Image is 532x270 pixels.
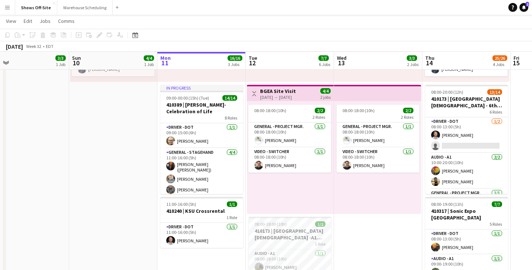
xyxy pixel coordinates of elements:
[425,208,508,221] h3: 410317 | Sonic Expo [GEOGRAPHIC_DATA]
[260,94,296,100] div: [DATE] → [DATE]
[313,114,325,120] span: 2 Roles
[490,109,502,115] span: 6 Roles
[407,55,417,61] span: 3/3
[526,2,529,7] span: 2
[159,59,171,67] span: 11
[407,62,419,67] div: 2 Jobs
[315,241,325,247] span: 1 Role
[248,122,331,148] app-card-role: General - Project Mgr.1/108:00-18:00 (10h)[PERSON_NAME]
[425,189,508,214] app-card-role: General - Project Mgr.1/1
[319,62,330,67] div: 6 Jobs
[72,55,81,61] span: Sun
[337,122,419,148] app-card-role: General - Project Mgr.1/108:00-18:00 (10h)[PERSON_NAME]
[228,55,242,61] span: 16/16
[425,153,508,189] app-card-role: Audio - A12/210:00-20:00 (10h)[PERSON_NAME][PERSON_NAME]
[493,62,507,67] div: 4 Jobs
[160,85,243,91] div: In progress
[320,88,331,94] span: 4/4
[24,18,32,24] span: Edit
[425,96,508,109] h3: 410173 | [GEOGRAPHIC_DATA][DEMOGRAPHIC_DATA] - 6th Grade Fall Camp FFA 2025
[425,55,434,61] span: Thu
[425,229,508,255] app-card-role: Driver - DOT1/108:00-13:00 (5h)[PERSON_NAME]
[160,208,243,214] h3: 410240 | KSU Crossrental
[37,16,54,26] a: Jobs
[225,115,237,121] span: 8 Roles
[248,148,331,173] app-card-role: Video - Switcher1/108:00-18:00 (10h)[PERSON_NAME]
[226,215,237,220] span: 1 Role
[15,0,57,15] button: Shows Off-Site
[431,89,463,95] span: 08:00-20:00 (12h)
[58,18,75,24] span: Comms
[160,223,243,248] app-card-role: Driver - DOT1/111:00-16:00 (5h)[PERSON_NAME]
[21,16,35,26] a: Edit
[336,59,347,67] span: 13
[260,88,296,94] h3: BGEA Site Visit
[255,221,287,227] span: 08:00-18:00 (10h)
[254,108,286,113] span: 08:00-18:00 (10h)
[46,44,54,49] div: EDT
[222,95,237,101] span: 14/14
[227,201,237,207] span: 1/1
[315,221,325,227] span: 1/1
[166,95,209,101] span: 09:00-00:00 (15h) (Tue)
[144,62,154,67] div: 1 Job
[425,85,508,194] app-job-card: 08:00-20:00 (12h)13/14410173 | [GEOGRAPHIC_DATA][DEMOGRAPHIC_DATA] - 6th Grade Fall Camp FFA 2025...
[6,18,16,24] span: View
[337,148,419,173] app-card-role: Video - Switcher1/108:00-18:00 (10h)[PERSON_NAME]
[248,59,257,67] span: 12
[160,148,243,208] app-card-role: General - Stagehand4/411:00-16:00 (5h)[PERSON_NAME] ([PERSON_NAME]) [PERSON_NAME][PERSON_NAME][PE...
[249,55,257,61] span: Tue
[425,117,508,153] app-card-role: Driver - DOT1/208:00-13:00 (5h)[PERSON_NAME]
[512,59,519,67] span: 15
[318,55,329,61] span: 7/7
[490,221,502,227] span: 5 Roles
[519,3,528,12] a: 2
[249,228,331,241] h3: 410173 | [GEOGRAPHIC_DATA][DEMOGRAPHIC_DATA] -A1 Prep Day
[144,55,154,61] span: 4/4
[337,105,419,173] app-job-card: 08:00-18:00 (10h)2/22 RolesGeneral - Project Mgr.1/108:00-18:00 (10h)[PERSON_NAME]Video - Switche...
[431,201,463,207] span: 08:00-19:00 (11h)
[160,123,243,148] app-card-role: Driver - DOT1/109:00-15:00 (6h)[PERSON_NAME]
[57,0,113,15] button: Warehouse Scheduling
[166,201,196,207] span: 11:00-16:00 (5h)
[71,59,81,67] span: 10
[337,55,347,61] span: Wed
[160,55,171,61] span: Mon
[342,108,375,113] span: 08:00-18:00 (10h)
[228,62,242,67] div: 3 Jobs
[320,94,331,100] div: 2 jobs
[24,44,43,49] span: Week 32
[492,201,502,207] span: 7/7
[3,16,19,26] a: View
[315,108,325,113] span: 2/2
[160,85,243,194] app-job-card: In progress09:00-00:00 (15h) (Tue)14/14410389 | [PERSON_NAME]- Celebration of Life8 RolesDriver -...
[403,108,413,113] span: 2/2
[55,16,78,26] a: Comms
[40,18,51,24] span: Jobs
[248,105,331,173] app-job-card: 08:00-18:00 (10h)2/22 RolesGeneral - Project Mgr.1/108:00-18:00 (10h)[PERSON_NAME]Video - Switche...
[55,55,66,61] span: 3/3
[424,59,434,67] span: 14
[492,55,507,61] span: 25/26
[6,43,23,50] div: [DATE]
[160,101,243,115] h3: 410389 | [PERSON_NAME]- Celebration of Life
[487,89,502,95] span: 13/14
[401,114,413,120] span: 2 Roles
[56,62,65,67] div: 1 Job
[514,55,519,61] span: Fri
[160,197,243,248] app-job-card: 11:00-16:00 (5h)1/1410240 | KSU Crossrental1 RoleDriver - DOT1/111:00-16:00 (5h)[PERSON_NAME]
